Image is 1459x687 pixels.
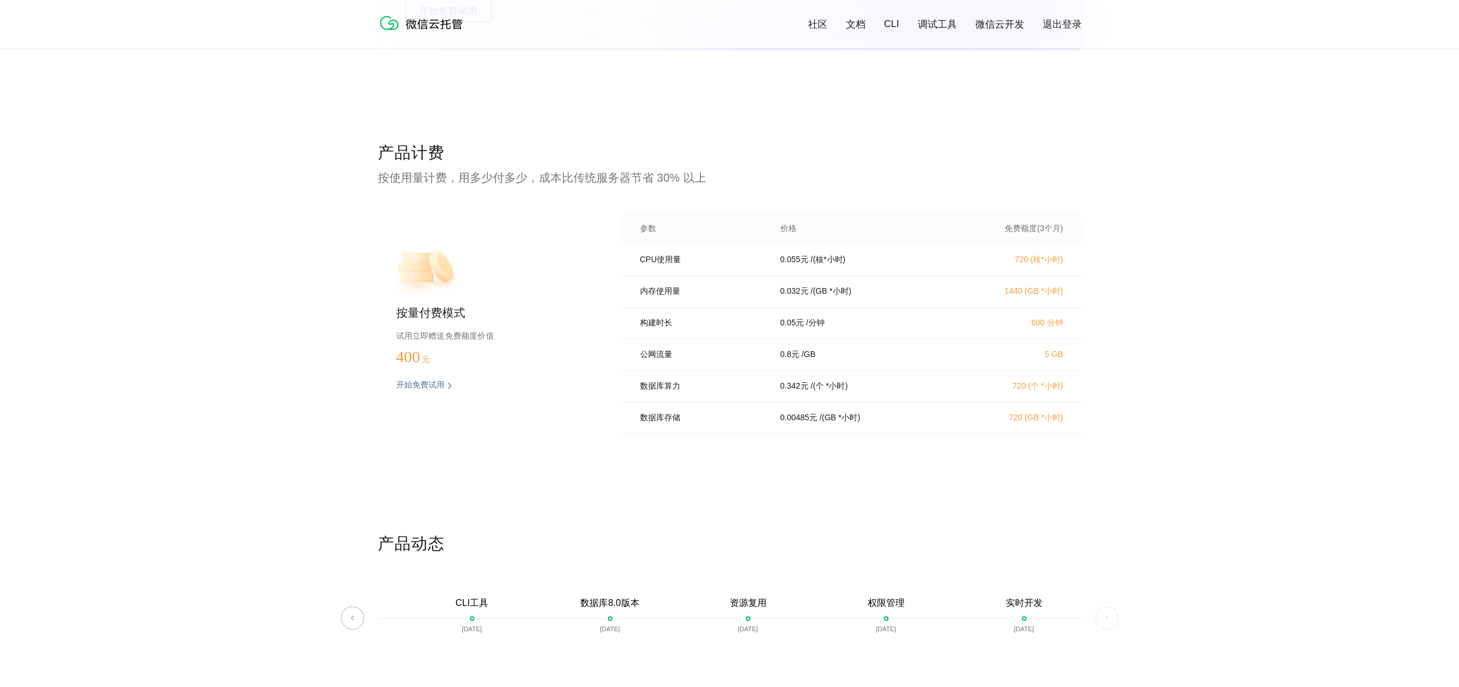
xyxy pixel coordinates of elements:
[962,286,1063,297] p: 1440 (GB *小时)
[780,255,809,265] p: 0.055 元
[780,286,809,297] p: 0.032 元
[396,328,585,343] p: 试用立即赠送免费额度价值
[962,318,1063,328] p: 600 分钟
[962,350,1063,359] p: 5 GB
[780,413,818,423] p: 0.00485 元
[975,18,1024,31] a: 微信云开发
[918,18,957,31] a: 调试工具
[640,413,764,423] p: 数据库存储
[396,305,585,321] p: 按量付费模式
[806,318,825,328] p: / 分钟
[378,11,470,34] img: 微信云托管
[600,625,620,632] p: [DATE]
[820,413,860,423] p: / (GB *小时)
[462,625,482,632] p: [DATE]
[378,170,1082,186] p: 按使用量计费，用多少付多少，成本比传统服务器节省 30% 以上
[811,255,846,265] p: / (核*小时)
[580,597,639,609] p: 数据库8.0版本
[738,625,758,632] p: [DATE]
[780,350,799,360] p: 0.8 元
[876,625,896,632] p: [DATE]
[811,286,852,297] p: / (GB *小时)
[396,348,454,366] p: 400
[780,318,804,328] p: 0.05 元
[962,381,1063,392] p: 720 (个 *小时)
[780,381,809,392] p: 0.342 元
[1014,625,1034,632] p: [DATE]
[640,318,764,328] p: 构建时长
[811,381,848,392] p: / (个 *小时)
[846,18,866,31] a: 文档
[780,224,796,234] p: 价格
[962,413,1063,423] p: 720 (GB *小时)
[884,18,899,30] a: CLI
[640,381,764,392] p: 数据库算力
[730,597,767,609] p: 资源复用
[455,597,488,609] p: CLI工具
[396,380,445,392] p: 开始免费试用
[422,355,430,364] span: 元
[378,533,1082,556] p: 产品动态
[868,597,905,609] p: 权限管理
[378,26,470,36] a: 微信云托管
[802,350,815,360] p: / GB
[640,286,764,297] p: 内存使用量
[962,224,1063,234] p: 免费额度(3个月)
[808,18,828,31] a: 社区
[640,350,764,360] p: 公网流量
[640,224,764,234] p: 参数
[1006,597,1043,609] p: 实时开发
[640,255,764,265] p: CPU使用量
[962,255,1063,265] p: 720 (核*小时)
[378,142,1082,165] p: 产品计费
[1043,18,1082,31] a: 退出登录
